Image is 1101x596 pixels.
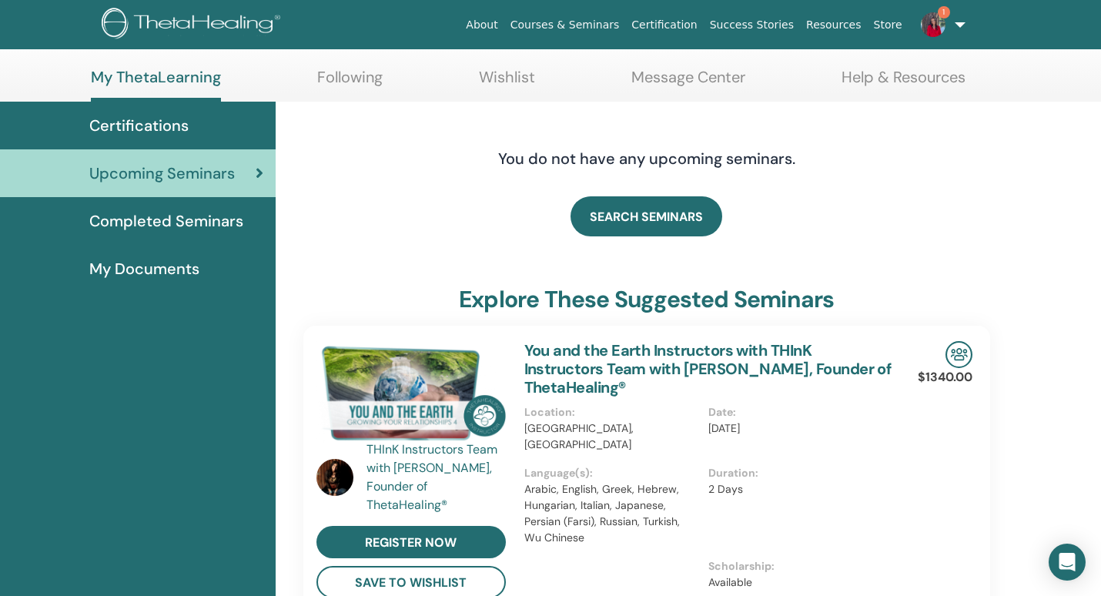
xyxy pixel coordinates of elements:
p: $1340.00 [918,368,972,387]
a: My ThetaLearning [91,68,221,102]
img: logo.png [102,8,286,42]
img: In-Person Seminar [945,341,972,368]
span: Upcoming Seminars [89,162,235,185]
img: default.jpg [316,459,353,496]
a: Message Center [631,68,745,98]
a: Wishlist [479,68,535,98]
span: register now [365,534,457,551]
a: Help & Resources [842,68,965,98]
h3: explore these suggested seminars [459,286,834,313]
a: Resources [800,11,868,39]
span: Certifications [89,114,189,137]
a: You and the Earth Instructors with THInK Instructors Team with [PERSON_NAME], Founder of ThetaHea... [524,340,892,397]
img: You and the Earth Instructors [316,341,506,445]
a: register now [316,526,506,558]
a: About [460,11,504,39]
a: Certification [625,11,703,39]
a: THInK Instructors Team with [PERSON_NAME], Founder of ThetaHealing® [366,440,509,514]
p: Language(s) : [524,465,699,481]
span: Completed Seminars [89,209,243,233]
h4: You do not have any upcoming seminars. [404,149,889,168]
a: Success Stories [704,11,800,39]
a: Courses & Seminars [504,11,626,39]
p: Scholarship : [708,558,883,574]
a: Store [868,11,909,39]
p: Date : [708,404,883,420]
span: SEARCH SEMINARS [590,209,703,225]
span: My Documents [89,257,199,280]
p: 2 Days [708,481,883,497]
p: Location : [524,404,699,420]
p: Duration : [708,465,883,481]
img: default.jpg [921,12,945,37]
p: Available [708,574,883,591]
div: Open Intercom Messenger [1049,544,1086,581]
p: Arabic, English, Greek, Hebrew, Hungarian, Italian, Japanese, Persian (Farsi), Russian, Turkish, ... [524,481,699,546]
p: [DATE] [708,420,883,437]
p: [GEOGRAPHIC_DATA], [GEOGRAPHIC_DATA] [524,420,699,453]
span: 1 [938,6,950,18]
a: Following [317,68,383,98]
a: SEARCH SEMINARS [571,196,722,236]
